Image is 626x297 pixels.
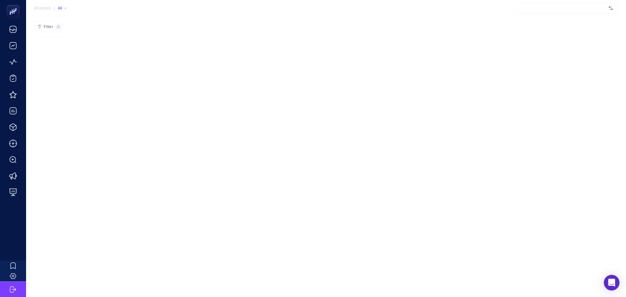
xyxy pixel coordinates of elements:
[604,275,619,290] div: Open Intercom Messenger
[44,24,53,29] span: Filter
[34,22,64,32] button: Filter0
[57,24,60,29] span: 0
[34,6,51,11] span: Analysis
[609,5,613,11] img: svg%3e
[58,6,67,11] div: All
[53,5,55,10] span: /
